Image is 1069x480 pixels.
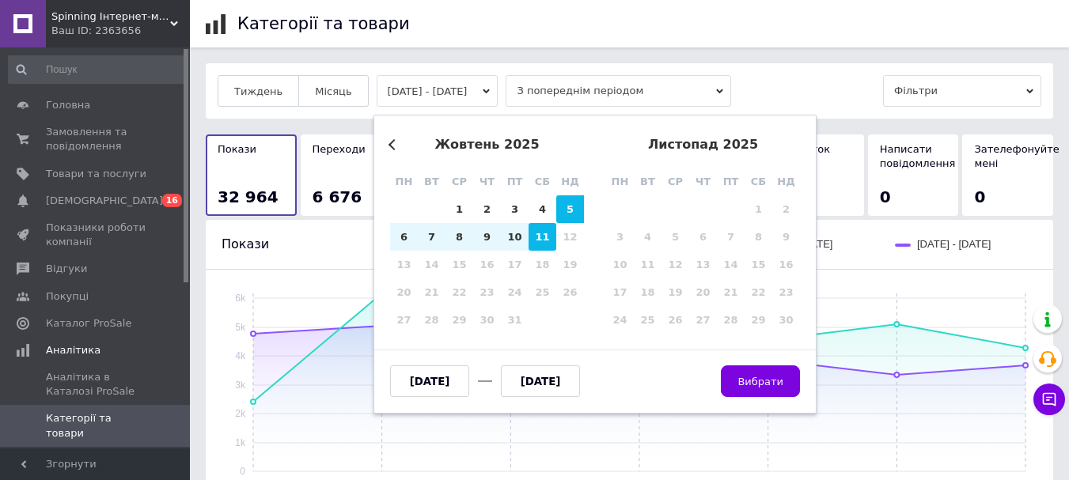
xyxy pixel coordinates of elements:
button: [DATE] - [DATE] [377,75,498,107]
div: Ваш ID: 2363656 [51,24,190,38]
div: ср [661,168,689,195]
div: Not available субота, 15-е листопада 2025 р. [745,251,772,278]
div: Not available понеділок, 27-е жовтня 2025 р. [390,306,418,334]
div: вт [418,168,445,195]
div: Not available субота, 29-е листопада 2025 р. [745,306,772,334]
span: Покупці [46,289,89,304]
h1: Категорії та товари [237,14,410,33]
span: [DEMOGRAPHIC_DATA] [46,194,163,208]
div: Choose четвер, 9-е жовтня 2025 р. [473,223,501,251]
span: 32 964 [218,187,279,206]
div: чт [473,168,501,195]
div: Not available вівторок, 14-е жовтня 2025 р. [418,251,445,278]
span: Категорії та товари [46,411,146,440]
text: 3k [235,380,246,391]
span: 16 [162,194,182,207]
div: Not available п’ятниця, 24-е жовтня 2025 р. [501,278,529,306]
div: Not available четвер, 13-е листопада 2025 р. [689,251,717,278]
div: Not available середа, 29-е жовтня 2025 р. [445,306,473,334]
div: пт [717,168,745,195]
span: Покази [218,143,256,155]
div: Not available неділя, 12-е жовтня 2025 р. [556,223,584,251]
div: сб [745,168,772,195]
div: Choose субота, 4-е жовтня 2025 р. [529,195,556,223]
div: Not available середа, 5-е листопада 2025 р. [661,223,689,251]
text: 4k [235,350,246,361]
span: Головна [46,98,90,112]
div: Not available середа, 22-е жовтня 2025 р. [445,278,473,306]
span: Фільтри [883,75,1041,107]
div: ср [445,168,473,195]
div: Not available понеділок, 10-е листопада 2025 р. [606,251,634,278]
button: Тиждень [218,75,299,107]
div: Not available понеділок, 3-є листопада 2025 р. [606,223,634,251]
div: Choose середа, 8-е жовтня 2025 р. [445,223,473,251]
div: пн [390,168,418,195]
button: Вибрати [721,365,800,397]
div: Not available вівторок, 28-е жовтня 2025 р. [418,306,445,334]
div: Not available понеділок, 13-е жовтня 2025 р. [390,251,418,278]
span: Каталог ProSale [46,316,131,331]
div: Not available середа, 12-е листопада 2025 р. [661,251,689,278]
div: Not available неділя, 16-е листопада 2025 р. [772,251,800,278]
div: Not available вівторок, 4-е листопада 2025 р. [634,223,661,251]
div: Choose понеділок, 6-е жовтня 2025 р. [390,223,418,251]
div: month 2025-11 [606,195,800,334]
div: Not available субота, 18-е жовтня 2025 р. [529,251,556,278]
div: пн [606,168,634,195]
div: Not available субота, 22-е листопада 2025 р. [745,278,772,306]
div: Not available четвер, 6-е листопада 2025 р. [689,223,717,251]
div: Not available четвер, 23-є жовтня 2025 р. [473,278,501,306]
span: Місяць [315,85,351,97]
div: Not available неділя, 26-е жовтня 2025 р. [556,278,584,306]
div: Not available неділя, 30-е листопада 2025 р. [772,306,800,334]
div: Not available середа, 19-е листопада 2025 р. [661,278,689,306]
span: Замовлення та повідомлення [46,125,146,153]
div: Not available п’ятниця, 28-е листопада 2025 р. [717,306,745,334]
div: Choose неділя, 5-е жовтня 2025 р. [556,195,584,223]
span: Тиждень [234,85,282,97]
span: З попереднім періодом [506,75,731,107]
div: Not available п’ятниця, 17-е жовтня 2025 р. [501,251,529,278]
div: пт [501,168,529,195]
span: Переходи [313,143,366,155]
div: Not available субота, 1-е листопада 2025 р. [745,195,772,223]
button: Місяць [298,75,368,107]
div: Not available неділя, 2-е листопада 2025 р. [772,195,800,223]
text: 2k [235,408,246,419]
div: Choose п’ятниця, 3-є жовтня 2025 р. [501,195,529,223]
text: 0 [240,466,245,477]
div: Not available неділя, 9-е листопада 2025 р. [772,223,800,251]
div: Not available четвер, 20-е листопада 2025 р. [689,278,717,306]
div: Choose вівторок, 7-е жовтня 2025 р. [418,223,445,251]
span: Покази [222,236,269,251]
div: нд [556,168,584,195]
div: Not available середа, 26-е листопада 2025 р. [661,306,689,334]
div: Choose субота, 11-е жовтня 2025 р. [529,223,556,251]
span: Аналітика в Каталозі ProSale [46,370,146,399]
div: Not available четвер, 16-е жовтня 2025 р. [473,251,501,278]
div: Choose четвер, 2-е жовтня 2025 р. [473,195,501,223]
span: Spinning Інтернет-магазин [51,9,170,24]
div: Not available п’ятниця, 21-е листопада 2025 р. [717,278,745,306]
div: Not available вівторок, 21-е жовтня 2025 р. [418,278,445,306]
span: 0 [880,187,891,206]
div: Choose середа, 1-е жовтня 2025 р. [445,195,473,223]
span: Аналітика [46,343,100,357]
div: Not available четвер, 27-е листопада 2025 р. [689,306,717,334]
div: Not available п’ятниця, 14-е листопада 2025 р. [717,251,745,278]
span: Відгуки [46,262,87,276]
input: Пошук [8,55,187,84]
div: Not available середа, 15-е жовтня 2025 р. [445,251,473,278]
div: Not available вівторок, 11-е листопада 2025 р. [634,251,661,278]
text: 6k [235,293,246,304]
div: Choose п’ятниця, 10-е жовтня 2025 р. [501,223,529,251]
div: Not available понеділок, 20-е жовтня 2025 р. [390,278,418,306]
div: вт [634,168,661,195]
div: жовтень 2025 [390,138,584,152]
div: month 2025-10 [390,195,584,334]
span: Зателефонуйте мені [974,143,1059,169]
div: чт [689,168,717,195]
div: Not available понеділок, 17-е листопада 2025 р. [606,278,634,306]
div: Not available субота, 8-е листопада 2025 р. [745,223,772,251]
